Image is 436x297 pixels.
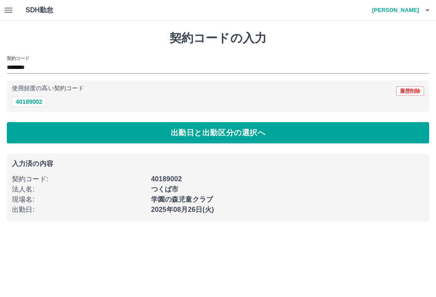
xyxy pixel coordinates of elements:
b: 40189002 [151,175,182,183]
b: 2025年08月26日(火) [151,206,214,213]
p: 法人名 : [12,184,146,194]
p: 現場名 : [12,194,146,205]
p: 入力済の内容 [12,160,424,167]
p: 出勤日 : [12,205,146,215]
button: 履歴削除 [396,86,424,96]
h2: 契約コード [7,55,29,62]
b: 学園の森児童クラブ [151,196,213,203]
button: 40189002 [12,97,46,107]
b: つくば市 [151,186,179,193]
h1: 契約コードの入力 [7,31,429,46]
button: 出勤日と出勤区分の選択へ [7,122,429,143]
p: 契約コード : [12,174,146,184]
p: 使用頻度の高い契約コード [12,86,84,91]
